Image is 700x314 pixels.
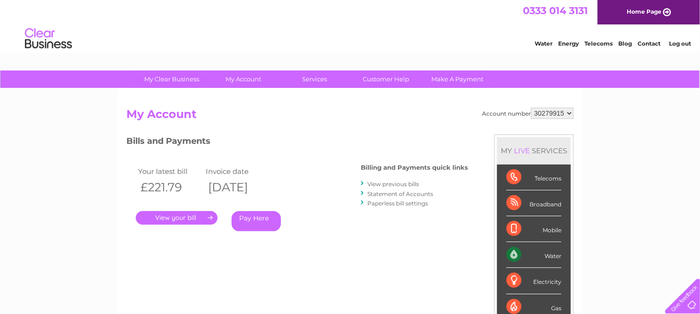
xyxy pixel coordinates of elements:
div: Water [506,242,561,268]
a: Services [276,71,354,88]
a: Water [535,40,552,47]
th: [DATE] [203,178,271,197]
div: LIVE [512,146,532,155]
a: My Clear Business [133,71,211,88]
div: Electricity [506,268,561,294]
a: My Account [205,71,282,88]
a: Blog [618,40,632,47]
a: 0333 014 3131 [523,5,588,16]
a: View previous bills [367,181,419,188]
a: Pay Here [232,211,281,231]
div: Telecoms [506,165,561,190]
a: Energy [558,40,579,47]
a: Make A Payment [419,71,497,88]
div: Broadband [506,190,561,216]
a: Log out [669,40,691,47]
h3: Bills and Payments [126,134,468,151]
h4: Billing and Payments quick links [361,164,468,171]
div: Account number [482,108,574,119]
a: . [136,211,218,225]
img: logo.png [24,24,72,53]
a: Telecoms [584,40,613,47]
th: £221.79 [136,178,203,197]
div: MY SERVICES [497,137,571,164]
a: Statement of Accounts [367,190,433,197]
a: Paperless bill settings [367,200,428,207]
a: Contact [638,40,661,47]
div: Mobile [506,216,561,242]
h2: My Account [126,108,574,126]
div: Clear Business is a trading name of Verastar Limited (registered in [GEOGRAPHIC_DATA] No. 3667643... [129,5,573,46]
td: Invoice date [203,165,271,178]
a: Customer Help [348,71,425,88]
td: Your latest bill [136,165,203,178]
